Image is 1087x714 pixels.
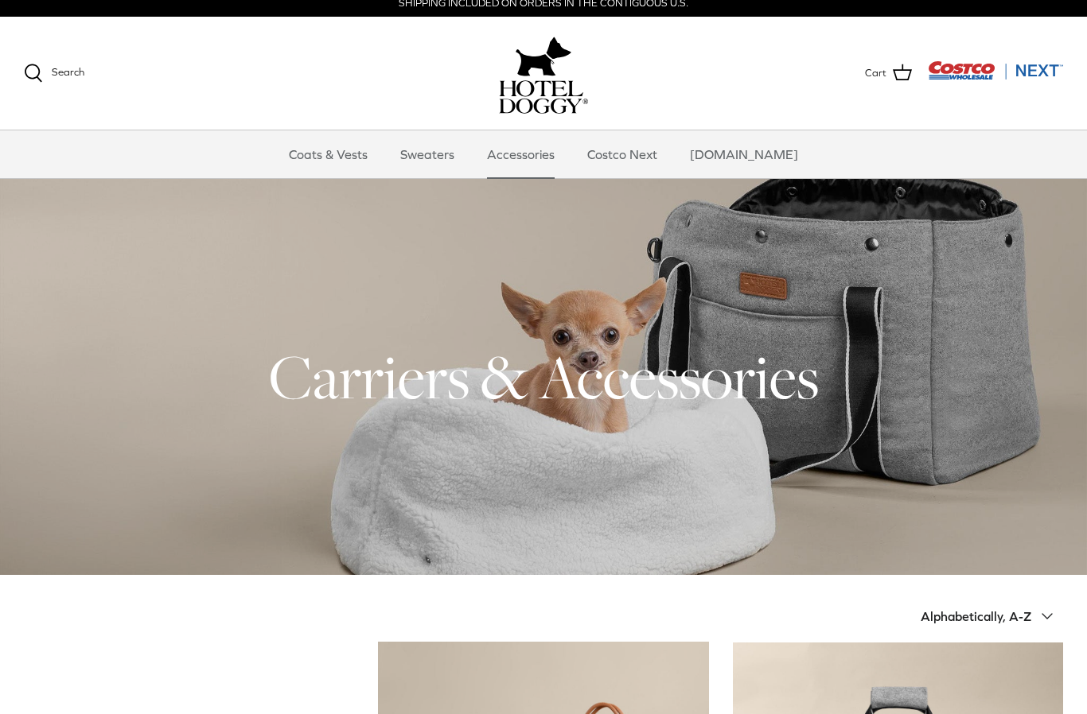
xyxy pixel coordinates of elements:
h1: Carriers & Accessories [24,338,1063,416]
a: Accessories [473,130,569,178]
a: Visit Costco Next [928,71,1063,83]
img: Costco Next [928,60,1063,80]
img: hoteldoggy.com [516,33,571,80]
a: Sweaters [386,130,469,178]
a: Costco Next [573,130,672,178]
img: hoteldoggycom [499,80,588,114]
span: Alphabetically, A-Z [921,609,1031,623]
span: Cart [865,65,886,82]
button: Alphabetically, A-Z [921,599,1063,634]
a: [DOMAIN_NAME] [676,130,812,178]
a: Coats & Vests [275,130,382,178]
span: Search [52,66,84,78]
a: hoteldoggy.com hoteldoggycom [499,33,588,114]
a: Cart [865,63,912,83]
a: Search [24,64,84,83]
